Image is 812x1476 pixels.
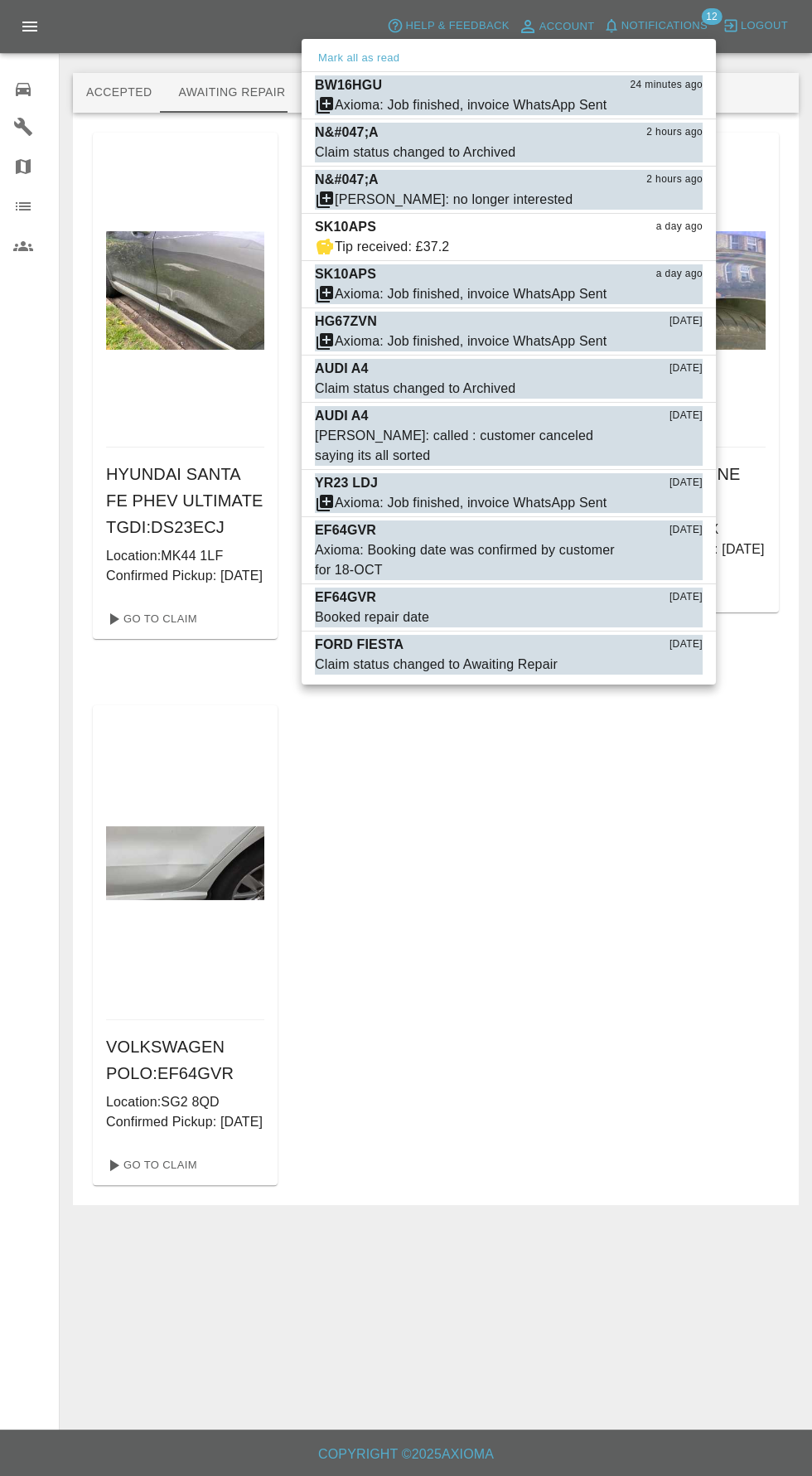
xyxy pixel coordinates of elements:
[315,75,382,95] p: BW16HGU
[669,522,703,539] span: [DATE]
[335,493,607,513] div: Axioma: Job finished, invoice WhatsApp Sent
[315,379,515,399] div: Claim status changed to Archived
[315,540,620,580] div: Axioma: Booking date was confirmed by customer for 18-OCT
[669,475,703,491] span: [DATE]
[335,237,449,257] div: Tip received: £37.2
[315,49,403,68] button: Mark all as read
[646,124,703,141] span: 2 hours ago
[630,77,703,94] span: 24 minutes ago
[656,219,703,235] span: a day ago
[315,473,378,493] p: YR23 LDJ
[669,636,703,653] span: [DATE]
[315,170,379,190] p: N&#047;A
[669,408,703,424] span: [DATE]
[669,589,703,606] span: [DATE]
[315,312,377,331] p: HG67ZVN
[335,95,607,115] div: Axioma: Job finished, invoice WhatsApp Sent
[669,313,703,330] span: [DATE]
[315,264,376,284] p: SK10APS
[315,406,368,426] p: AUDI A4
[315,520,376,540] p: EF64GVR
[315,588,376,607] p: EF64GVR
[315,655,558,675] div: Claim status changed to Awaiting Repair
[315,607,429,627] div: Booked repair date
[315,359,368,379] p: AUDI A4
[335,190,573,210] div: [PERSON_NAME]: no longer interested
[315,217,376,237] p: SK10APS
[335,284,607,304] div: Axioma: Job finished, invoice WhatsApp Sent
[656,266,703,283] span: a day ago
[335,331,607,351] div: Axioma: Job finished, invoice WhatsApp Sent
[315,123,379,143] p: N&#047;A
[646,172,703,188] span: 2 hours ago
[315,635,404,655] p: FORD FIESTA
[315,143,515,162] div: Claim status changed to Archived
[315,426,620,466] div: [PERSON_NAME]: called : customer canceled saying its all sorted
[669,361,703,377] span: [DATE]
